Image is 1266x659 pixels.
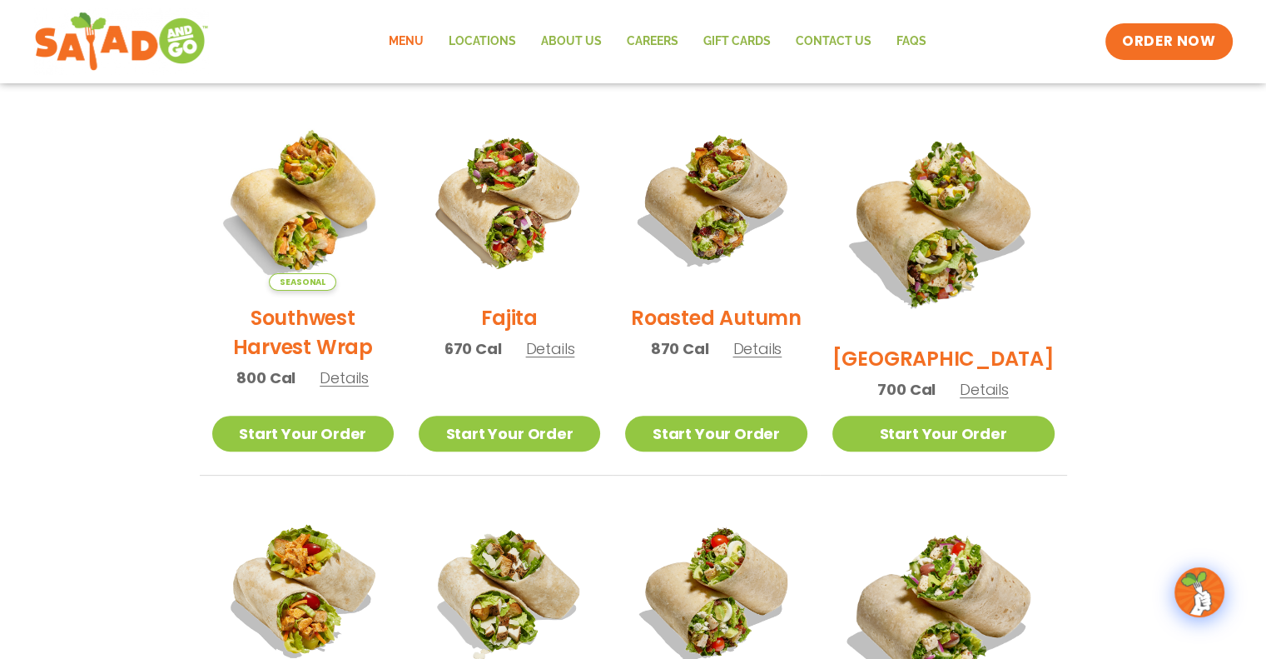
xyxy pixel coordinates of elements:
h2: Fajita [481,303,538,332]
img: wpChatIcon [1176,569,1223,616]
h2: Roasted Autumn [631,303,802,332]
a: GIFT CARDS [691,22,783,61]
img: Product photo for Southwest Harvest Wrap [212,109,394,291]
span: Details [526,338,575,359]
img: new-SAG-logo-768×292 [34,8,210,75]
nav: Menu [376,22,939,61]
h2: Southwest Harvest Wrap [212,303,394,362]
span: 700 Cal [877,378,936,401]
a: Start Your Order [212,416,394,452]
span: 800 Cal [236,367,295,389]
span: ORDER NOW [1122,32,1215,52]
span: Details [732,338,782,359]
a: Careers [614,22,691,61]
span: Seasonal [269,273,336,291]
span: 870 Cal [651,337,709,360]
img: Product photo for BBQ Ranch Wrap [832,109,1055,332]
a: Start Your Order [419,416,600,452]
a: Start Your Order [625,416,807,452]
a: FAQs [884,22,939,61]
img: Product photo for Roasted Autumn Wrap [625,109,807,291]
span: Details [960,379,1009,400]
a: Menu [376,22,436,61]
a: Contact Us [783,22,884,61]
a: Locations [436,22,529,61]
h2: [GEOGRAPHIC_DATA] [832,344,1055,373]
a: About Us [529,22,614,61]
span: Details [320,367,369,388]
span: 670 Cal [444,337,502,360]
a: Start Your Order [832,416,1055,452]
a: ORDER NOW [1105,23,1232,60]
img: Product photo for Fajita Wrap [419,109,600,291]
